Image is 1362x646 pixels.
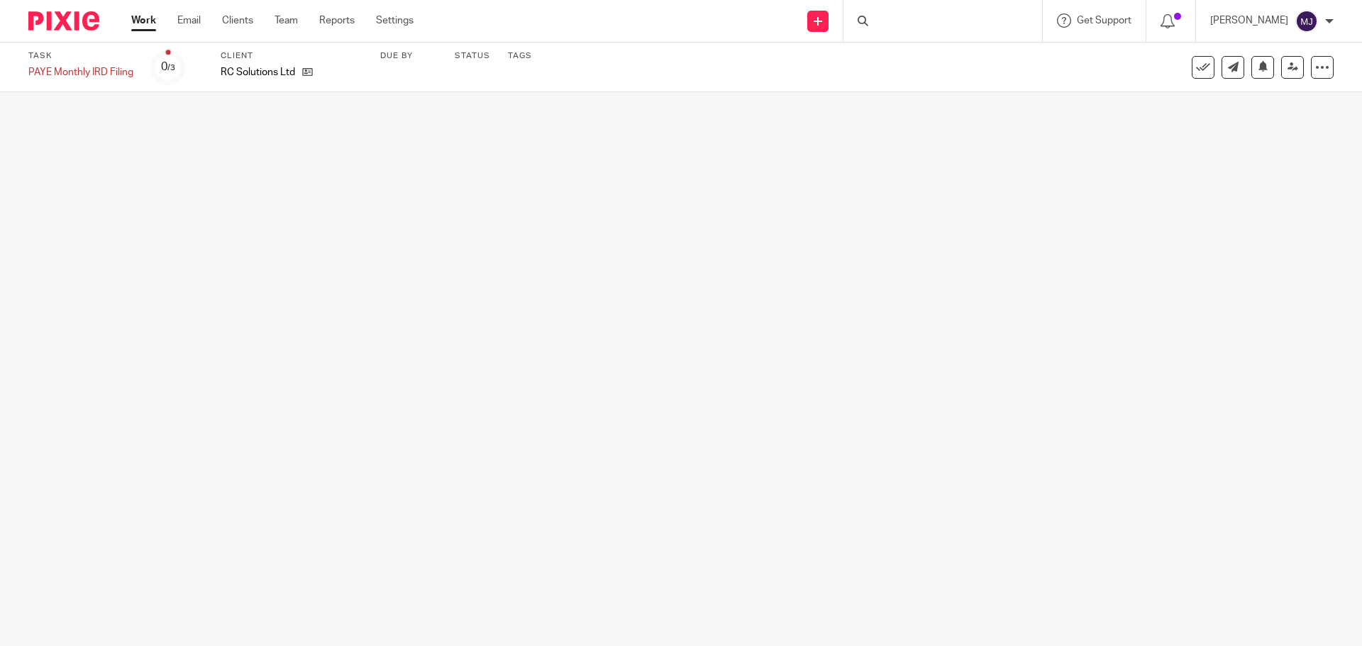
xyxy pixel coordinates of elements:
a: Team [275,13,298,28]
label: Task [28,50,133,62]
a: Reports [319,13,355,28]
span: Get Support [1077,16,1131,26]
img: svg%3E [1295,10,1318,33]
div: PAYE Monthly IRD Filing [28,65,133,79]
small: /3 [167,64,175,72]
label: Status [455,50,490,62]
a: Clients [222,13,253,28]
p: RC Solutions Ltd [221,65,295,79]
p: [PERSON_NAME] [1210,13,1288,28]
a: Work [131,13,156,28]
div: 0 [161,59,175,75]
label: Tags [508,50,532,62]
i: Open client page [302,67,313,77]
img: Pixie [28,11,99,30]
label: Due by [380,50,437,62]
a: Settings [376,13,414,28]
a: Email [177,13,201,28]
label: Client [221,50,362,62]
